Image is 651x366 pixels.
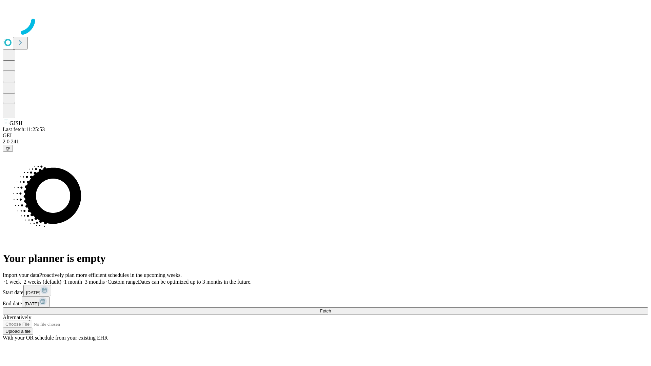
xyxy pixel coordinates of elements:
[5,146,10,151] span: @
[64,279,82,285] span: 1 month
[3,145,13,152] button: @
[3,252,648,265] h1: Your planner is empty
[3,307,648,314] button: Fetch
[3,139,648,145] div: 2.0.241
[85,279,105,285] span: 3 months
[138,279,252,285] span: Dates can be optimized up to 3 months in the future.
[26,290,40,295] span: [DATE]
[3,126,45,132] span: Last fetch: 11:25:53
[3,314,31,320] span: Alternatively
[3,296,648,307] div: End date
[39,272,182,278] span: Proactively plan more efficient schedules in the upcoming weeks.
[23,285,51,296] button: [DATE]
[3,335,108,341] span: With your OR schedule from your existing EHR
[24,279,61,285] span: 2 weeks (default)
[3,133,648,139] div: GEI
[3,285,648,296] div: Start date
[22,296,50,307] button: [DATE]
[9,120,22,126] span: GJSH
[5,279,21,285] span: 1 week
[3,328,33,335] button: Upload a file
[320,308,331,313] span: Fetch
[24,301,39,306] span: [DATE]
[107,279,138,285] span: Custom range
[3,272,39,278] span: Import your data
